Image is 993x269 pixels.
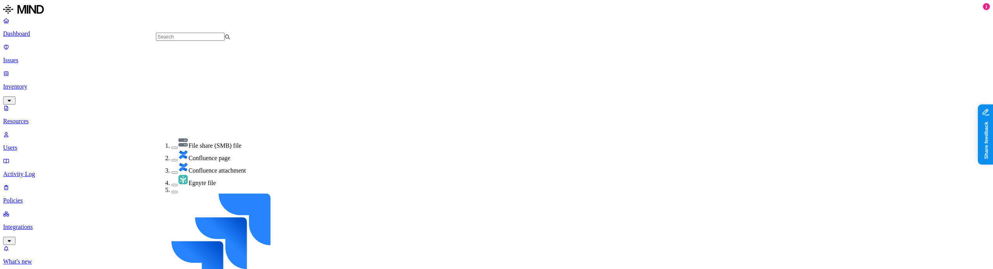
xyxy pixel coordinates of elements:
a: Inventory [3,70,990,103]
p: Activity Log [3,171,990,178]
a: MIND [3,3,990,17]
p: Integrations [3,224,990,231]
a: Resources [3,105,990,125]
a: Policies [3,184,990,204]
img: confluence.svg [178,162,189,173]
p: Resources [3,118,990,125]
div: 1 [983,3,990,10]
p: What's new [3,258,990,265]
span: Confluence page [189,155,230,161]
span: File share (SMB) file [189,142,241,149]
p: Inventory [3,83,990,90]
a: What's new [3,245,990,265]
span: Egnyte file [189,180,216,186]
a: Integrations [3,210,990,244]
a: Activity Log [3,157,990,178]
img: MIND [3,3,44,16]
img: egnyte.svg [178,174,189,185]
span: Confluence attachment [189,167,246,174]
input: Search [156,33,225,41]
p: Users [3,144,990,151]
a: Issues [3,44,990,64]
img: fileshare-resource.svg [178,137,189,148]
p: Issues [3,57,990,64]
img: confluence.svg [178,149,189,160]
a: Users [3,131,990,151]
p: Dashboard [3,30,990,37]
p: Policies [3,197,990,204]
a: Dashboard [3,17,990,37]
